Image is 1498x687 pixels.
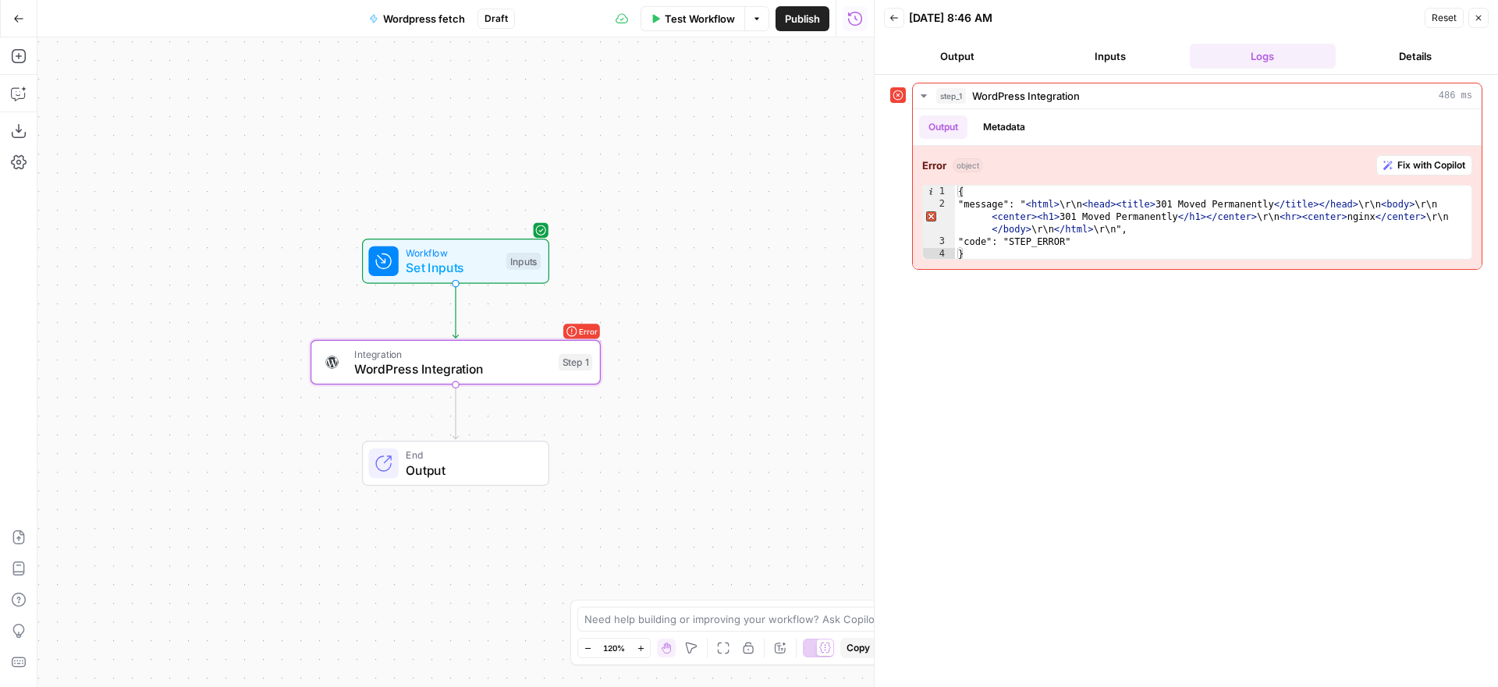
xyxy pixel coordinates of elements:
[923,186,937,198] span: Info, read annotations row 1
[354,346,551,361] span: Integration
[453,384,458,439] g: Edge from step_1 to end
[923,198,937,211] span: Error, read annotations row 2
[579,320,597,343] span: Error
[923,186,955,198] div: 1
[485,12,508,26] span: Draft
[311,441,601,486] div: EndOutput
[785,11,820,27] span: Publish
[1439,89,1472,103] span: 486 ms
[506,253,541,270] div: Inputs
[383,11,465,27] span: Wordpress fetch
[311,239,601,284] div: WorkflowSet InputsInputs
[354,359,551,378] span: WordPress Integration
[974,115,1035,139] button: Metadata
[953,158,983,172] span: object
[1425,8,1464,28] button: Reset
[936,88,966,104] span: step_1
[923,198,955,235] div: 2
[1037,44,1184,69] button: Inputs
[884,44,1031,69] button: Output
[453,284,458,338] g: Edge from start to step_1
[641,6,744,31] button: Test Workflow
[1432,11,1457,25] span: Reset
[919,115,967,139] button: Output
[311,340,601,385] div: ErrorIntegrationWordPress IntegrationStep 1
[922,158,946,173] strong: Error
[406,448,533,462] span: End
[972,88,1080,104] span: WordPress Integration
[406,246,499,260] span: Workflow
[559,354,592,371] div: Step 1
[923,248,955,260] div: 4
[323,353,342,372] img: WordPress%20logotype.png
[847,641,870,655] span: Copy
[406,258,499,277] span: Set Inputs
[840,638,876,658] button: Copy
[913,109,1482,269] div: 486 ms
[1376,155,1472,175] button: Fix with Copilot
[360,6,474,31] button: Wordpress fetch
[406,461,533,480] span: Output
[776,6,829,31] button: Publish
[1190,44,1336,69] button: Logs
[913,83,1482,108] button: 486 ms
[1342,44,1489,69] button: Details
[603,642,625,654] span: 120%
[1397,158,1465,172] span: Fix with Copilot
[923,235,955,248] div: 3
[665,11,735,27] span: Test Workflow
